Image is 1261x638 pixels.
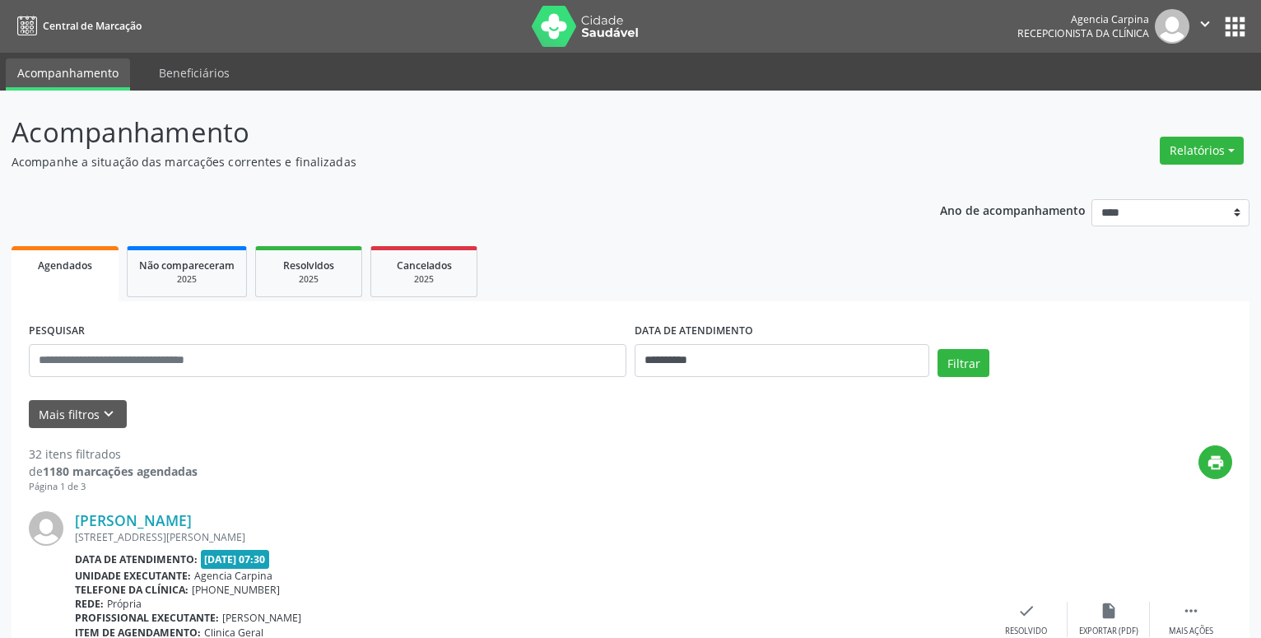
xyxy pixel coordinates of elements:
button:  [1189,9,1221,44]
button: Mais filtroskeyboard_arrow_down [29,400,127,429]
a: Central de Marcação [12,12,142,40]
span: Resolvidos [283,258,334,272]
b: Unidade executante: [75,569,191,583]
div: 2025 [268,273,350,286]
b: Telefone da clínica: [75,583,188,597]
span: Recepcionista da clínica [1017,26,1149,40]
i:  [1196,15,1214,33]
div: Página 1 de 3 [29,480,198,494]
div: [STREET_ADDRESS][PERSON_NAME] [75,530,985,544]
span: [DATE] 07:30 [201,550,270,569]
button: Filtrar [938,349,989,377]
i: keyboard_arrow_down [100,405,118,423]
p: Ano de acompanhamento [940,199,1086,220]
img: img [1155,9,1189,44]
div: Resolvido [1005,626,1047,637]
span: Cancelados [397,258,452,272]
p: Acompanhamento [12,112,878,153]
span: Agendados [38,258,92,272]
button: print [1198,445,1232,479]
b: Rede: [75,597,104,611]
img: img [29,511,63,546]
b: Data de atendimento: [75,552,198,566]
p: Acompanhe a situação das marcações correntes e finalizadas [12,153,878,170]
span: [PERSON_NAME] [222,611,301,625]
div: Agencia Carpina [1017,12,1149,26]
i: insert_drive_file [1100,602,1118,620]
a: Acompanhamento [6,58,130,91]
span: Própria [107,597,142,611]
i: print [1207,454,1225,472]
div: 2025 [139,273,235,286]
label: DATA DE ATENDIMENTO [635,319,753,344]
span: Não compareceram [139,258,235,272]
button: Relatórios [1160,137,1244,165]
i:  [1182,602,1200,620]
span: Agencia Carpina [194,569,272,583]
div: Mais ações [1169,626,1213,637]
strong: 1180 marcações agendadas [43,463,198,479]
a: [PERSON_NAME] [75,511,192,529]
a: Beneficiários [147,58,241,87]
div: Exportar (PDF) [1079,626,1138,637]
span: Central de Marcação [43,19,142,33]
button: apps [1221,12,1249,41]
span: [PHONE_NUMBER] [192,583,280,597]
label: PESQUISAR [29,319,85,344]
i: check [1017,602,1035,620]
div: de [29,463,198,480]
div: 2025 [383,273,465,286]
div: 32 itens filtrados [29,445,198,463]
b: Profissional executante: [75,611,219,625]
